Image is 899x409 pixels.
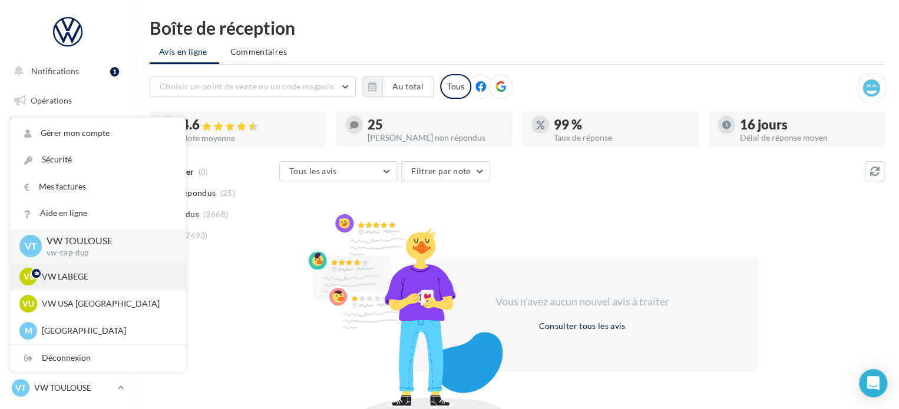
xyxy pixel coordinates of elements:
[10,120,186,147] a: Gérer mon compte
[7,177,128,202] a: Campagnes
[7,88,128,113] a: Opérations
[368,134,503,142] div: [PERSON_NAME] non répondus
[24,271,34,282] span: VL
[31,95,72,105] span: Opérations
[7,265,128,290] a: Calendrier
[22,298,34,310] span: VU
[534,319,630,333] button: Consulter tous les avis
[42,325,171,337] p: [GEOGRAPHIC_DATA]
[42,298,171,310] p: VW USA [GEOGRAPHIC_DATA]
[34,382,113,394] p: VW TOULOUSE
[15,382,26,394] span: VT
[382,77,434,97] button: Au total
[25,240,37,253] span: VT
[47,234,167,248] p: VW TOULOUSE
[740,134,875,142] div: Délai de réponse moyen
[110,67,119,77] div: 1
[7,59,124,84] button: Notifications 1
[181,134,317,142] div: Note moyenne
[7,235,128,260] a: Médiathèque
[25,325,32,337] span: M
[362,77,434,97] button: Au total
[401,161,490,181] button: Filtrer par note
[554,134,689,142] div: Taux de réponse
[289,166,337,176] span: Tous les avis
[740,118,875,131] div: 16 jours
[47,248,167,258] p: vw-cap-dup
[440,74,471,99] div: Tous
[42,271,171,282] p: VW LABEGE
[10,345,186,371] div: Déconnexion
[183,231,208,240] span: (2693)
[10,200,186,227] a: Aide en ligne
[181,118,317,132] div: 4.6
[9,377,126,399] a: VT VW TOULOUSE
[481,294,683,310] div: Vous n'avez aucun nouvel avis à traiter
[230,46,287,58] span: Commentaires
[150,19,885,36] div: Boîte de réception
[7,117,128,142] a: Boîte de réception
[161,187,216,199] span: Non répondus
[368,118,503,131] div: 25
[203,210,228,219] span: (2668)
[859,369,887,397] div: Open Intercom Messenger
[150,77,356,97] button: Choisir un point de vente ou un code magasin
[31,66,79,76] span: Notifications
[10,174,186,200] a: Mes factures
[220,188,235,198] span: (25)
[7,206,128,231] a: Contacts
[10,147,186,173] a: Sécurité
[7,333,128,368] a: Campagnes DataOnDemand
[279,161,397,181] button: Tous les avis
[554,118,689,131] div: 99 %
[7,148,128,172] a: Visibilité en ligne
[7,294,128,328] a: PLV et print personnalisable
[160,81,334,91] span: Choisir un point de vente ou un code magasin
